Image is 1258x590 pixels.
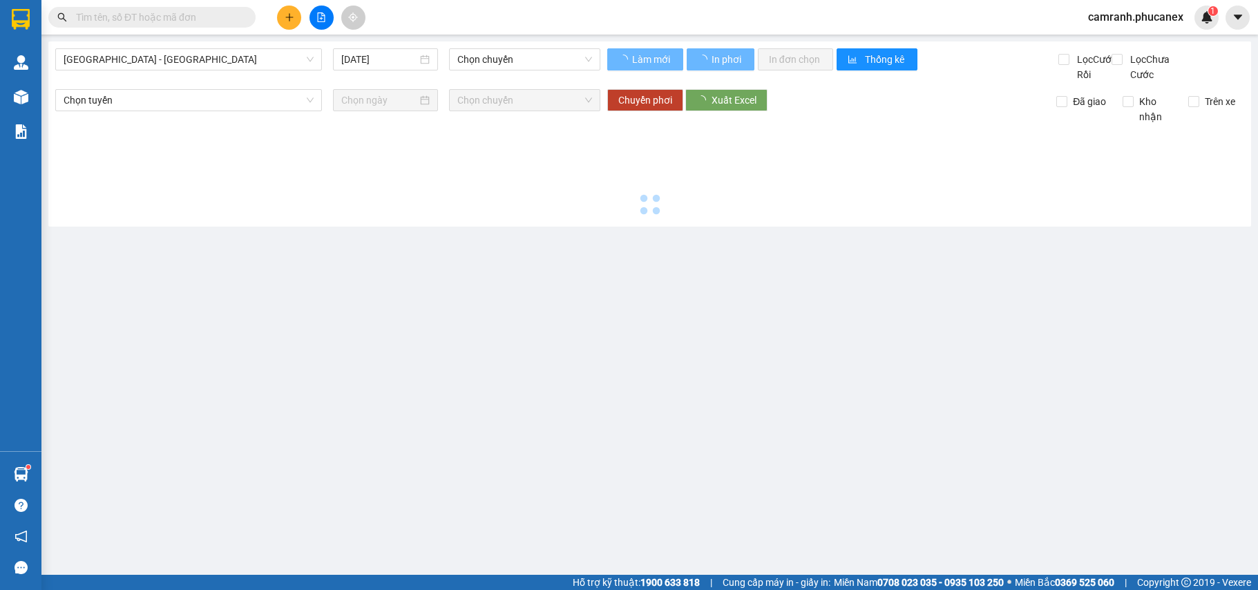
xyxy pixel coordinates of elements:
span: Chọn chuyến [457,49,592,70]
button: bar-chartThống kê [837,48,917,70]
span: notification [15,530,28,543]
span: copyright [1181,578,1191,587]
span: | [710,575,712,590]
img: logo-vxr [12,9,30,30]
button: caret-down [1226,6,1250,30]
span: plus [285,12,294,22]
span: message [15,561,28,574]
strong: 0369 525 060 [1055,577,1114,588]
sup: 1 [1208,6,1218,16]
span: Miền Bắc [1015,575,1114,590]
button: plus [277,6,301,30]
span: Kho nhận [1134,94,1179,124]
span: Nha Trang - Sài Gòn [64,49,314,70]
span: | [1125,575,1127,590]
span: Cung cấp máy in - giấy in: [723,575,830,590]
img: warehouse-icon [14,90,28,104]
input: Tìm tên, số ĐT hoặc mã đơn [76,10,239,25]
button: In đơn chọn [758,48,833,70]
span: In phơi [712,52,743,67]
span: bar-chart [848,55,859,66]
span: caret-down [1232,11,1244,23]
span: loading [618,55,630,64]
span: Trên xe [1199,94,1241,109]
span: Miền Nam [834,575,1004,590]
span: search [57,12,67,22]
button: file-add [309,6,334,30]
span: Hỗ trợ kỹ thuật: [573,575,700,590]
input: 12/10/2025 [341,52,417,67]
span: camranh.phucanex [1077,8,1194,26]
span: Chọn tuyến [64,90,314,111]
span: aim [348,12,358,22]
button: In phơi [687,48,754,70]
input: Chọn ngày [341,93,417,108]
span: Thống kê [865,52,906,67]
span: ⚪️ [1007,580,1011,585]
img: warehouse-icon [14,467,28,482]
span: loading [698,55,709,64]
img: icon-new-feature [1201,11,1213,23]
button: Xuất Excel [685,89,768,111]
button: Chuyển phơi [607,89,683,111]
button: aim [341,6,365,30]
sup: 1 [26,465,30,469]
span: Làm mới [632,52,672,67]
strong: 1900 633 818 [640,577,700,588]
button: Làm mới [607,48,683,70]
span: question-circle [15,499,28,512]
span: Chọn chuyến [457,90,592,111]
span: file-add [316,12,326,22]
span: Đã giao [1067,94,1112,109]
strong: 0708 023 035 - 0935 103 250 [877,577,1004,588]
span: Lọc Cước Rồi [1071,52,1118,82]
span: Lọc Chưa Cước [1125,52,1191,82]
span: 1 [1210,6,1215,16]
img: solution-icon [14,124,28,139]
img: warehouse-icon [14,55,28,70]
